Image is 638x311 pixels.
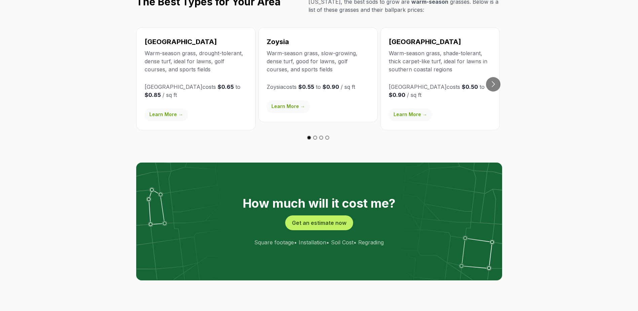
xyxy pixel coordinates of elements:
[462,83,478,90] strong: $0.50
[218,83,234,90] strong: $0.65
[267,37,369,46] h3: Zoysia
[267,100,310,112] a: Learn More →
[389,37,491,46] h3: [GEOGRAPHIC_DATA]
[389,49,491,73] p: Warm-season grass, shade-tolerant, thick carpet-like turf, ideal for lawns in southern coastal re...
[389,108,432,120] a: Learn More →
[145,92,161,98] strong: $0.85
[389,92,405,98] strong: $0.90
[136,163,502,280] img: lot lines graphic
[145,108,188,120] a: Learn More →
[389,83,491,99] p: [GEOGRAPHIC_DATA] costs to / sq ft
[325,136,329,140] button: Go to slide 4
[285,215,353,230] button: Get an estimate now
[323,83,339,90] strong: $0.90
[298,83,314,90] strong: $0.55
[486,77,500,92] button: Go to next slide
[313,136,317,140] button: Go to slide 2
[307,136,311,140] button: Go to slide 1
[145,83,247,99] p: [GEOGRAPHIC_DATA] costs to / sq ft
[145,37,247,46] h3: [GEOGRAPHIC_DATA]
[145,49,247,73] p: Warm-season grass, drought-tolerant, dense turf, ideal for lawns, golf courses, and sports fields
[267,49,369,73] p: Warm-season grass, slow-growing, dense turf, good for lawns, golf courses, and sports fields
[267,83,369,91] p: Zoysia costs to / sq ft
[319,136,323,140] button: Go to slide 3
